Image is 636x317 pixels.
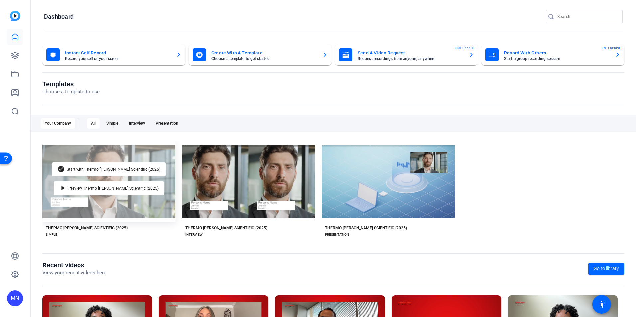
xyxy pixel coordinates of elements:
span: ENTERPRISE [455,46,475,51]
p: View your recent videos here [42,269,106,277]
mat-card-subtitle: Record yourself or your screen [65,57,171,61]
span: Start with Thermo [PERSON_NAME] Scientific (2025) [67,167,160,171]
mat-card-subtitle: Request recordings from anyone, anywhere [358,57,463,61]
mat-card-title: Send A Video Request [358,49,463,57]
mat-card-subtitle: Start a group recording session [504,57,610,61]
mat-card-title: Instant Self Record [65,49,171,57]
div: Your Company [41,118,75,129]
button: Instant Self RecordRecord yourself or your screen [42,44,185,65]
div: Simple [102,118,122,129]
div: THERMO [PERSON_NAME] SCIENTIFIC (2025) [325,225,407,231]
span: ENTERPRISE [602,46,621,51]
p: Choose a template to use [42,88,100,96]
img: blue-gradient.svg [10,11,20,21]
mat-icon: accessibility [598,300,606,308]
button: Send A Video RequestRequest recordings from anyone, anywhereENTERPRISE [335,44,478,65]
span: Go to library [594,265,619,272]
div: PRESENTATION [325,232,349,237]
h1: Templates [42,80,100,88]
div: Presentation [152,118,182,129]
input: Search [557,13,617,21]
mat-card-title: Create With A Template [211,49,317,57]
mat-card-subtitle: Choose a template to get started [211,57,317,61]
span: Preview Thermo [PERSON_NAME] Scientific (2025) [68,186,159,190]
div: INTERVIEW [185,232,203,237]
div: Interview [125,118,149,129]
button: Create With A TemplateChoose a template to get started [189,44,332,65]
mat-icon: check_circle [57,165,65,173]
div: MN [7,290,23,306]
h1: Dashboard [44,13,74,21]
button: Record With OthersStart a group recording sessionENTERPRISE [481,44,624,65]
mat-icon: play_arrow [59,184,67,192]
div: THERMO [PERSON_NAME] SCIENTIFIC (2025) [46,225,128,231]
h1: Recent videos [42,261,106,269]
div: SIMPLE [46,232,57,237]
div: THERMO [PERSON_NAME] SCIENTIFIC (2025) [185,225,267,231]
div: All [87,118,100,129]
a: Go to library [588,263,624,275]
mat-card-title: Record With Others [504,49,610,57]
